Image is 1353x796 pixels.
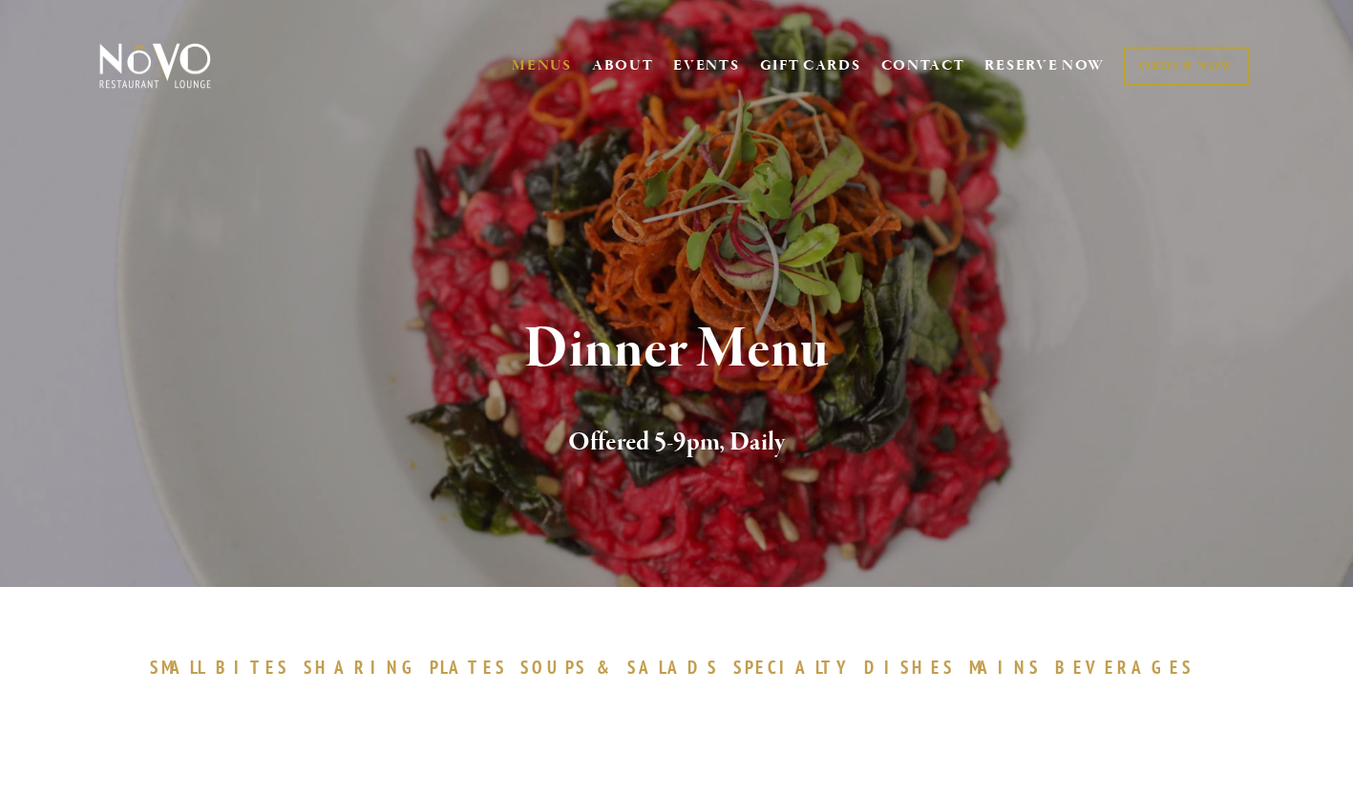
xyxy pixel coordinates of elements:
span: PLATES [430,656,507,679]
a: SOUPS&SALADS [520,656,728,679]
a: CONTACT [881,48,965,84]
span: BITES [216,656,289,679]
span: SMALL [150,656,207,679]
span: SHARING [304,656,420,679]
h2: Offered 5-9pm, Daily [131,423,1223,463]
span: SPECIALTY [733,656,856,679]
span: DISHES [864,656,955,679]
a: MAINS [969,656,1050,679]
a: SMALLBITES [150,656,300,679]
span: MAINS [969,656,1041,679]
h1: Dinner Menu [131,319,1223,381]
span: SALADS [627,656,719,679]
span: & [597,656,618,679]
a: SHARINGPLATES [304,656,516,679]
a: BEVERAGES [1055,656,1204,679]
span: SOUPS [520,656,587,679]
a: MENUS [512,56,572,75]
span: BEVERAGES [1055,656,1194,679]
a: RESERVE NOW [984,48,1105,84]
img: Novo Restaurant &amp; Lounge [95,42,215,90]
a: ORDER NOW [1124,47,1249,86]
a: SPECIALTYDISHES [733,656,964,679]
a: ABOUT [592,56,654,75]
a: GIFT CARDS [760,48,861,84]
a: EVENTS [673,56,739,75]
